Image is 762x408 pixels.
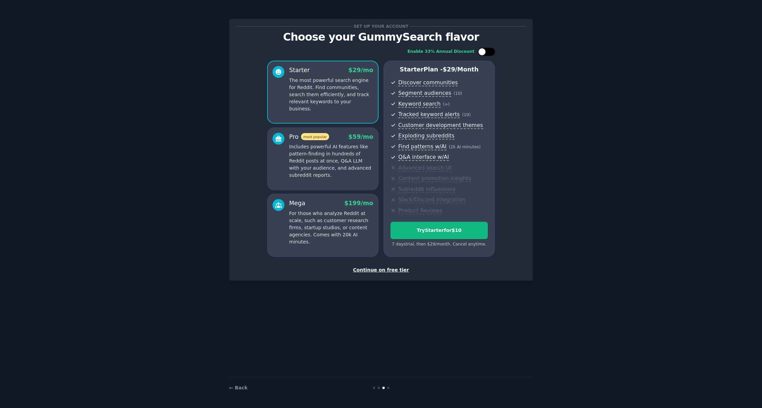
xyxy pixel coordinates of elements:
[353,23,410,30] span: Set up your account
[348,67,373,73] span: $ 29 /mo
[229,385,247,390] a: ← Back
[398,186,455,193] span: Subreddit influencers
[289,210,373,245] p: For those who analyze Reddit at scale, such as customer research firms, startup studios, or conte...
[398,143,446,150] span: Find patterns w/AI
[443,102,450,107] span: ( ∞ )
[398,154,449,161] span: Q&A interface w/AI
[398,122,483,129] span: Customer development themes
[289,133,329,141] div: Pro
[301,133,329,140] span: most popular
[390,65,488,74] p: Starter Plan -
[462,112,470,117] span: ( 10 )
[289,143,373,179] p: Includes powerful AI features like pattern-finding in hundreds of Reddit posts at once, Q&A LLM w...
[344,200,373,207] span: $ 199 /mo
[398,196,465,203] span: Slack/Discord integration
[398,101,441,108] span: Keyword search
[449,145,481,149] span: ( 2k AI minutes )
[398,165,451,172] span: Advanced search UI
[391,227,487,234] div: Try Starter for $10
[390,222,488,239] button: TryStarterfor$10
[390,241,488,248] div: 7 days trial, then $ 29 /month . Cancel anytime.
[398,79,458,86] span: Discover communities
[398,132,454,139] span: Exploding subreddits
[348,133,373,140] span: $ 59 /mo
[443,66,479,73] span: $ 29 /month
[407,49,475,55] div: Enable 33% Annual Discount
[398,111,460,118] span: Tracked keyword alerts
[236,266,526,274] div: Continue on free tier
[289,77,373,112] p: The most powerful search engine for Reddit. Find communities, search them efficiently, and track ...
[289,199,305,208] div: Mega
[398,90,451,97] span: Segment audiences
[398,175,471,182] span: Content promotion insights
[289,66,310,74] div: Starter
[454,91,462,96] span: ( 10 )
[398,207,442,214] span: Product Reviews
[236,31,526,43] p: Choose your GummySearch flavor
